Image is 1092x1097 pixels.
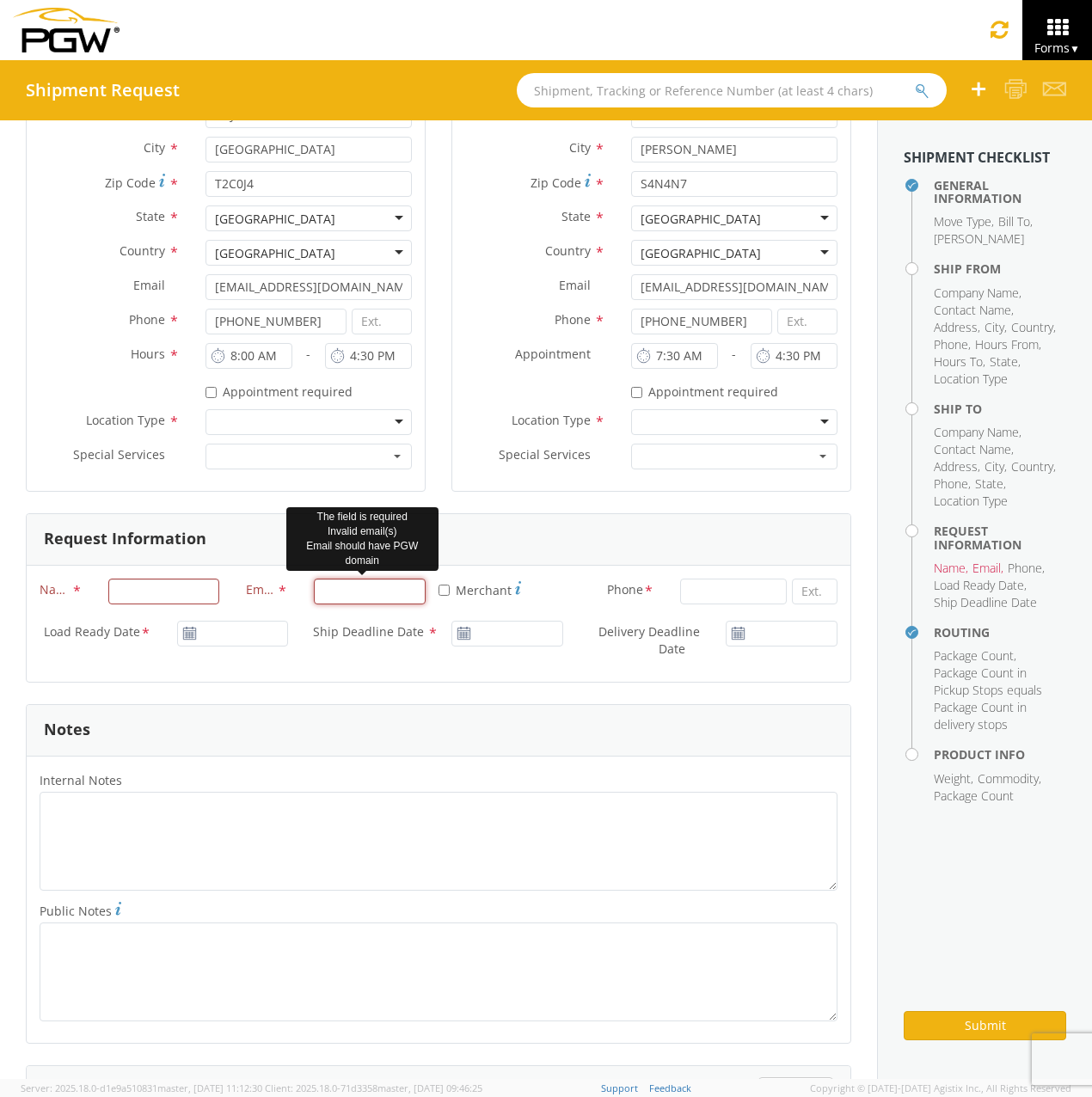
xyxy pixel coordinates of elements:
li: , [985,458,1007,475]
li: , [998,213,1033,230]
span: Phone [607,581,643,601]
span: master, [DATE] 11:12:30 [157,1082,262,1094]
span: Zip Code [531,175,581,191]
span: Commodity [978,770,1039,787]
h4: Product Info [934,748,1066,761]
h3: Notes [44,721,90,738]
li: , [934,577,1027,594]
li: , [934,213,994,230]
span: Location Type [934,493,1008,509]
span: Country [120,242,165,259]
span: City [985,319,1004,335]
span: Email [972,560,1001,576]
input: Appointment required [631,387,642,398]
li: , [934,770,973,788]
li: , [985,319,1007,336]
li: , [934,353,985,371]
span: City [144,139,165,156]
label: Appointment required [631,381,782,401]
span: Hours To [934,353,983,370]
span: ▼ [1070,41,1080,56]
span: Special Services [73,446,165,463]
span: Email [559,277,591,293]
span: City [569,139,591,156]
li: , [1011,319,1056,336]
li: , [934,441,1014,458]
span: Phone [555,311,591,328]
span: Move Type [934,213,991,230]
span: Location Type [934,371,1008,387]
span: State [561,208,591,224]
span: Server: 2025.18.0-d1e9a510831 [21,1082,262,1094]
span: Email [246,581,278,601]
span: Address [934,319,978,335]
span: Address [934,458,978,475]
h4: Shipment Request [26,81,180,100]
span: Ship Deadline Date [934,594,1037,610]
span: Bill To [998,213,1030,230]
div: [GEOGRAPHIC_DATA] [641,245,761,262]
button: Submit [904,1011,1066,1040]
a: Feedback [649,1082,691,1094]
span: Load Ready Date [44,623,140,643]
span: Company Name [934,285,1019,301]
span: Country [1011,458,1053,475]
span: Special Services [499,446,591,463]
span: Hours From [975,336,1039,352]
span: Contact Name [934,302,1011,318]
h3: Request Information [44,530,206,548]
span: Internal Notes [40,772,122,788]
span: Name [40,581,71,601]
span: State [136,208,165,224]
input: Ext. [792,579,837,604]
div: [GEOGRAPHIC_DATA] [215,211,335,228]
li: , [975,336,1041,353]
span: - [732,346,736,362]
span: Public Notes [40,903,112,919]
strong: Shipment Checklist [904,148,1050,167]
li: , [972,560,1003,577]
span: Zip Code [105,175,156,191]
li: , [978,770,1041,788]
li: , [975,475,1006,493]
div: [GEOGRAPHIC_DATA] [641,211,761,228]
span: State [990,353,1018,370]
span: Contact Name [934,441,1011,457]
span: State [975,475,1003,492]
input: Merchant [439,585,450,596]
span: Email [133,277,165,293]
span: Ship Deadline Date [313,623,424,640]
span: Load Ready Date [934,577,1024,593]
h4: General Information [934,179,1066,205]
span: [PERSON_NAME] [934,230,1024,247]
li: , [934,302,1014,319]
span: Phone [129,311,165,328]
input: Ext. [777,309,837,334]
span: Country [545,242,591,259]
span: master, [DATE] 09:46:25 [377,1082,482,1094]
li: , [1008,560,1045,577]
div: [GEOGRAPHIC_DATA] [215,245,335,262]
div: The field is required Invalid email(s) Email should have PGW domain [286,507,439,572]
img: pgw-form-logo-1aaa8060b1cc70fad034.png [13,8,120,52]
span: Package Count in Pickup Stops equals Package Count in delivery stops [934,665,1042,732]
span: Country [1011,319,1053,335]
span: Phone [934,336,968,352]
span: City [985,458,1004,475]
input: Ext. [352,309,412,334]
li: , [934,285,1021,302]
span: Phone [934,475,968,492]
input: Appointment required [206,387,217,398]
h4: Ship To [934,402,1066,415]
li: , [934,475,971,493]
span: Forms [1034,40,1080,56]
h4: Request Information [934,524,1066,551]
li: , [934,424,1021,441]
h4: Routing [934,626,1066,639]
span: Delivery Deadline Date [598,623,700,657]
span: Appointment [515,346,591,362]
h4: Ship From [934,262,1066,275]
span: Hours [131,346,165,362]
span: Name [934,560,966,576]
li: , [934,458,980,475]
